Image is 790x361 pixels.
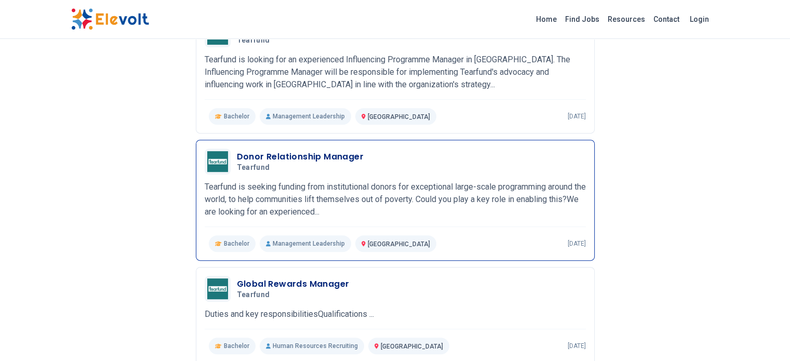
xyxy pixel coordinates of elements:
span: Bachelor [224,112,249,121]
span: Tearfund [237,163,270,172]
h3: Donor Relationship Manager [237,151,364,163]
a: Resources [604,11,649,28]
a: Home [532,11,561,28]
p: Tearfund is seeking funding from institutional donors for exceptional large-scale programming aro... [205,181,586,218]
iframe: Advertisement [71,47,200,358]
p: Management Leadership [260,108,351,125]
p: [DATE] [568,342,586,350]
p: [DATE] [568,239,586,248]
span: Tearfund [237,290,270,300]
img: Tearfund [207,278,228,299]
span: [GEOGRAPHIC_DATA] [368,113,430,121]
iframe: Advertisement [611,47,740,358]
p: Management Leadership [260,235,351,252]
a: TearfundInfluencing Programme ManagerTearfundTearfund is looking for an experienced Influencing P... [205,21,586,125]
span: [GEOGRAPHIC_DATA] [368,240,430,248]
iframe: Chat Widget [738,311,790,361]
span: Bachelor [224,342,249,350]
span: Tearfund [237,36,270,45]
a: Login [684,9,715,30]
p: Duties and key responsibilitiesQualifications ... [205,308,586,320]
p: Tearfund is looking for an experienced Influencing Programme Manager in [GEOGRAPHIC_DATA]. The In... [205,54,586,91]
a: TearfundDonor Relationship ManagerTearfundTearfund is seeking funding from institutional donors f... [205,149,586,252]
img: Tearfund [207,151,228,172]
h3: Global Rewards Manager [237,278,350,290]
a: Contact [649,11,684,28]
span: Bachelor [224,239,249,248]
a: TearfundGlobal Rewards ManagerTearfundDuties and key responsibilitiesQualifications ... Bachelor ... [205,276,586,354]
p: [DATE] [568,112,586,121]
img: Elevolt [71,8,149,30]
p: Human Resources Recruiting [260,338,364,354]
a: Find Jobs [561,11,604,28]
span: [GEOGRAPHIC_DATA] [381,343,443,350]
